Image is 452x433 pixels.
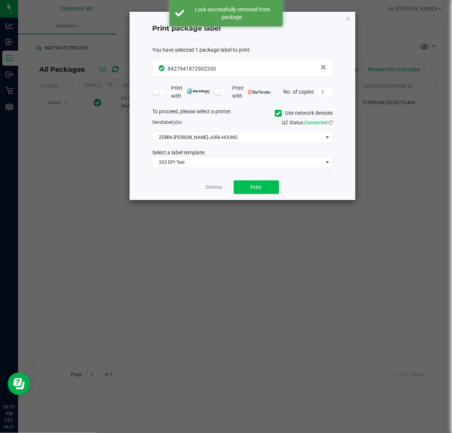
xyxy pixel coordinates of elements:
[147,149,338,157] div: Select a label template.
[232,84,271,100] span: Print with
[8,373,30,395] iframe: Resource center
[152,24,333,34] h4: Print package label
[159,64,166,72] span: In Sync
[304,120,327,125] span: Connected
[251,184,262,190] span: Print
[152,120,183,125] span: Send to:
[162,120,177,125] span: label(s)
[168,66,216,72] span: 8427941872902330
[171,84,210,100] span: Print with
[153,157,323,168] span: 203 DPI Test
[283,88,314,94] span: No. of copies
[188,6,277,21] div: Lock successfully removed from package.
[152,46,333,54] div: :
[147,108,338,119] div: To proceed, please select a printer.
[275,109,333,117] label: Use network devices
[234,180,279,194] button: Print
[153,132,323,143] span: ZEBRA-[PERSON_NAME]-JURA-HOUND
[206,184,222,191] a: Dismiss
[282,120,333,125] span: QZ Status:
[248,90,271,94] img: bartender.png
[152,47,250,53] span: You have selected 1 package label to print
[187,88,210,94] img: mark_magic_cybra.png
